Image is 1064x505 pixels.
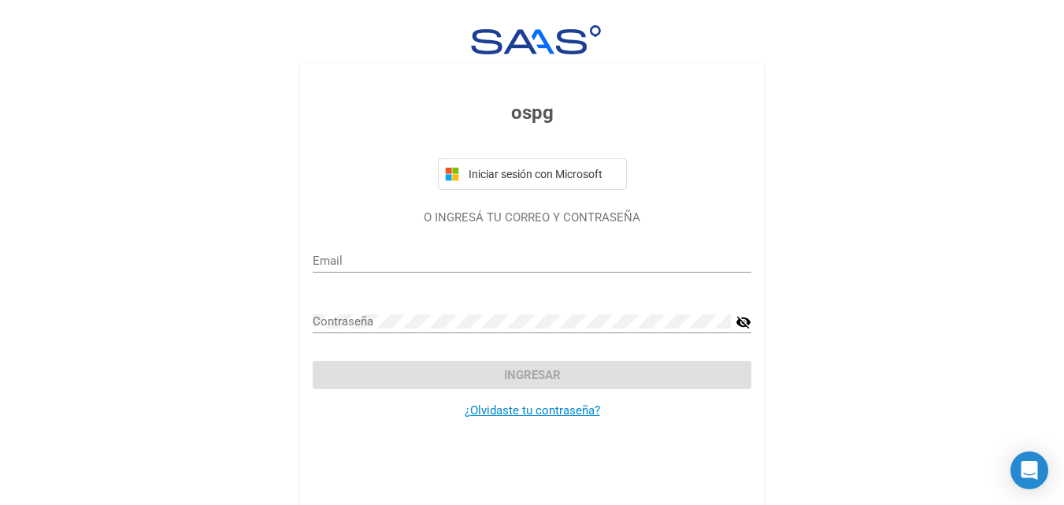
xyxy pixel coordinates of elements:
button: Iniciar sesión con Microsoft [438,158,627,190]
h3: ospg [313,98,751,127]
button: Ingresar [313,361,751,389]
a: ¿Olvidaste tu contraseña? [465,403,600,418]
p: O INGRESÁ TU CORREO Y CONTRASEÑA [313,209,751,227]
mat-icon: visibility_off [736,313,751,332]
div: Open Intercom Messenger [1010,451,1048,489]
span: Iniciar sesión con Microsoft [465,168,620,180]
span: Ingresar [504,368,561,382]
